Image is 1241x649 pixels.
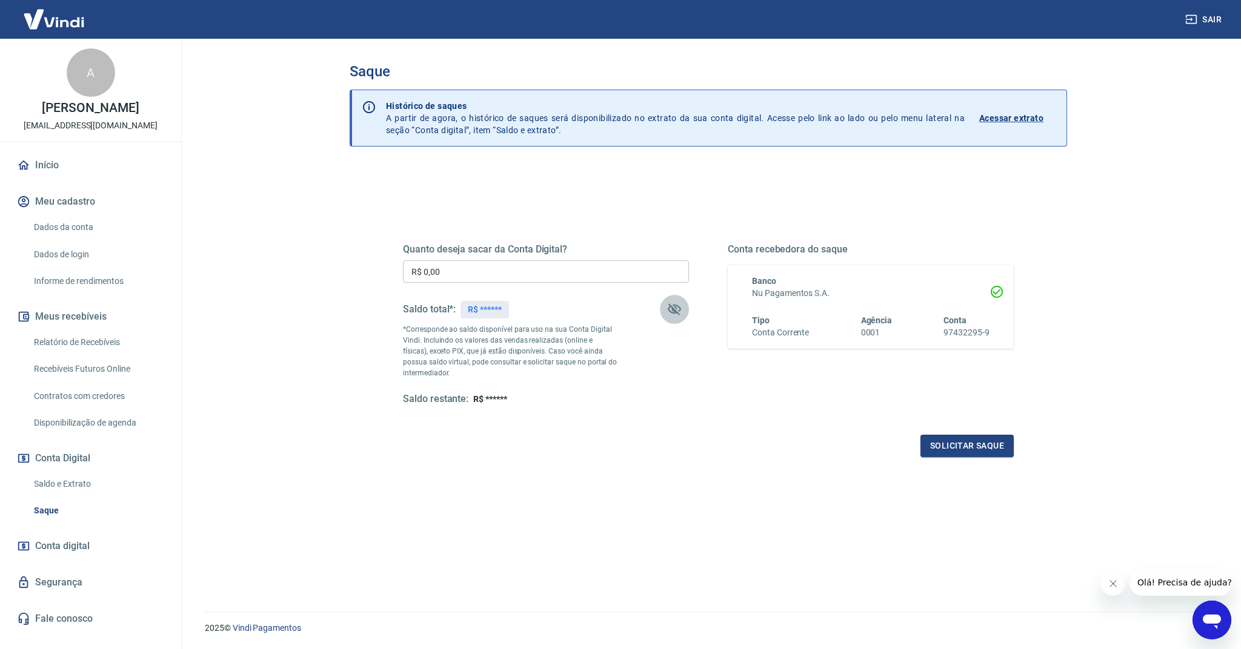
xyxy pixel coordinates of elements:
h5: Saldo restante: [403,393,468,406]
p: 2025 © [205,622,1212,634]
a: Saldo e Extrato [29,472,167,496]
a: Dados de login [29,242,167,267]
a: Vindi Pagamentos [233,623,301,633]
p: *Corresponde ao saldo disponível para uso na sua Conta Digital Vindi. Incluindo os valores das ve... [403,324,617,378]
a: Conta digital [15,533,167,559]
button: Conta Digital [15,445,167,472]
a: Informe de rendimentos [29,269,167,294]
iframe: Fechar mensagem [1101,572,1125,596]
a: Fale conosco [15,605,167,632]
button: Sair [1183,8,1226,31]
p: [PERSON_NAME] [42,102,139,114]
a: Dados da conta [29,215,167,240]
p: [EMAIL_ADDRESS][DOMAIN_NAME] [24,119,158,132]
a: Disponibilização de agenda [29,410,167,435]
button: Solicitar saque [920,435,1014,457]
button: Meu cadastro [15,188,167,215]
a: Início [15,152,167,179]
span: Conta [943,315,967,325]
h6: 97432295-9 [943,326,990,339]
h6: Conta Corrente [752,326,809,339]
iframe: Botão para abrir a janela de mensagens [1193,601,1231,639]
a: Relatório de Recebíveis [29,330,167,355]
img: Vindi [15,1,93,38]
span: Conta digital [35,538,90,555]
span: Agência [861,315,893,325]
h6: 0001 [861,326,893,339]
a: Contratos com credores [29,384,167,409]
div: A [67,48,115,97]
p: Acessar extrato [979,112,1043,124]
p: A partir de agora, o histórico de saques será disponibilizado no extrato da sua conta digital. Ac... [386,100,965,136]
p: Histórico de saques [386,100,965,112]
span: Olá! Precisa de ajuda? [7,8,102,18]
h3: Saque [350,63,1067,80]
button: Meus recebíveis [15,303,167,330]
span: Banco [752,276,776,286]
a: Acessar extrato [979,100,1057,136]
iframe: Mensagem da empresa [1130,569,1231,596]
a: Saque [29,498,167,523]
h5: Conta recebedora do saque [728,243,1014,255]
span: Tipo [752,315,770,325]
h5: Quanto deseja sacar da Conta Digital? [403,243,689,255]
h5: Saldo total*: [403,303,456,315]
a: Segurança [15,569,167,596]
h6: Nu Pagamentos S.A. [752,287,990,300]
a: Recebíveis Futuros Online [29,357,167,381]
